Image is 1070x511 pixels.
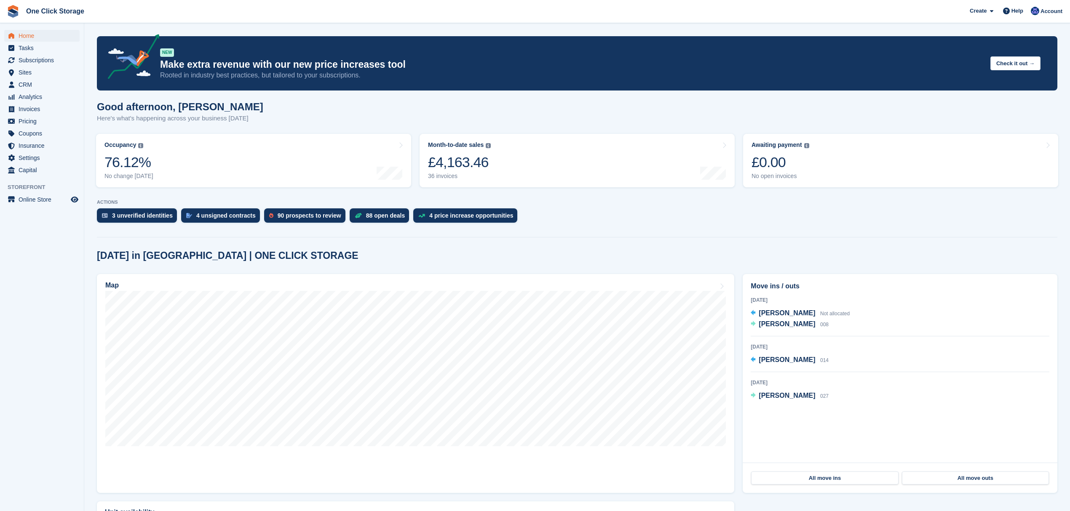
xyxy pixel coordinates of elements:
a: [PERSON_NAME] 008 [751,319,829,330]
img: verify_identity-adf6edd0f0f0b5bbfe63781bf79b02c33cf7c696d77639b501bdc392416b5a36.svg [102,213,108,218]
img: deal-1b604bf984904fb50ccaf53a9ad4b4a5d6e5aea283cecdc64d6e3604feb123c2.svg [355,213,362,218]
span: Help [1011,7,1023,15]
span: 027 [820,393,829,399]
a: [PERSON_NAME] Not allocated [751,308,850,319]
a: One Click Storage [23,4,88,18]
a: menu [4,128,80,139]
span: Invoices [19,103,69,115]
span: Insurance [19,140,69,152]
span: Home [19,30,69,42]
h2: Map [105,282,119,289]
span: CRM [19,79,69,90]
span: [PERSON_NAME] [759,392,815,399]
a: menu [4,67,80,78]
span: Sites [19,67,69,78]
span: Coupons [19,128,69,139]
a: Map [97,274,734,493]
div: [DATE] [751,379,1049,386]
button: Check it out → [990,56,1041,70]
a: menu [4,152,80,164]
div: 90 prospects to review [278,212,341,219]
p: Make extra revenue with our new price increases tool [160,59,984,71]
a: Preview store [70,194,80,205]
img: prospect-51fa495bee0391a8d652442698ab0144808aea92771e9ea1ae160a38d050c398.svg [269,213,273,218]
div: £0.00 [752,154,809,171]
span: Analytics [19,91,69,103]
a: Month-to-date sales £4,163.46 36 invoices [420,134,735,187]
div: [DATE] [751,296,1049,304]
span: [PERSON_NAME] [759,356,815,363]
h2: Move ins / outs [751,281,1049,291]
a: menu [4,30,80,42]
span: Account [1041,7,1062,16]
a: Occupancy 76.12% No change [DATE] [96,134,411,187]
a: 90 prospects to review [264,208,350,227]
p: Rooted in industry best practices, but tailored to your subscriptions. [160,71,984,80]
a: 3 unverified identities [97,208,181,227]
img: icon-info-grey-7440780725fd019a000dd9b08b2336e03edf1995a4989e88bcd33f0948082b44.svg [138,143,143,148]
a: 88 open deals [350,208,414,227]
span: Subscriptions [19,54,69,66]
span: Tasks [19,42,69,54]
a: menu [4,54,80,66]
a: Awaiting payment £0.00 No open invoices [743,134,1058,187]
a: menu [4,115,80,127]
a: menu [4,164,80,176]
div: 3 unverified identities [112,212,173,219]
span: 008 [820,322,829,327]
span: Settings [19,152,69,164]
h2: [DATE] in [GEOGRAPHIC_DATA] | ONE CLICK STORAGE [97,250,358,261]
span: Pricing [19,115,69,127]
div: Month-to-date sales [428,141,484,149]
span: Storefront [8,183,84,192]
a: menu [4,140,80,152]
h1: Good afternoon, [PERSON_NAME] [97,101,263,112]
p: Here's what's happening across your business [DATE] [97,114,263,123]
div: No open invoices [752,173,809,180]
span: Create [970,7,987,15]
span: 014 [820,357,829,363]
a: menu [4,91,80,103]
a: [PERSON_NAME] 027 [751,391,829,402]
img: contract_signature_icon-13c848040528278c33f63329250d36e43548de30e8caae1d1a13099fd9432cc5.svg [186,213,192,218]
a: All move outs [902,471,1049,485]
a: menu [4,42,80,54]
p: ACTIONS [97,200,1057,205]
div: 36 invoices [428,173,491,180]
img: stora-icon-8386f47178a22dfd0bd8f6a31ec36ba5ce8667c1dd55bd0f319d3a0aa187defe.svg [7,5,19,18]
img: price_increase_opportunities-93ffe204e8149a01c8c9dc8f82e8f89637d9d84a8eef4429ea346261dce0b2c0.svg [418,214,425,218]
span: [PERSON_NAME] [759,309,815,317]
div: [DATE] [751,343,1049,351]
a: 4 price increase opportunities [413,208,522,227]
img: icon-info-grey-7440780725fd019a000dd9b08b2336e03edf1995a4989e88bcd33f0948082b44.svg [486,143,491,148]
a: All move ins [751,471,898,485]
div: 4 unsigned contracts [196,212,256,219]
img: icon-info-grey-7440780725fd019a000dd9b08b2336e03edf1995a4989e88bcd33f0948082b44.svg [804,143,809,148]
img: price-adjustments-announcement-icon-8257ccfd72463d97f412b2fc003d46551f7dbcb40ab6d574587a9cd5c0d94... [101,34,160,82]
a: 4 unsigned contracts [181,208,264,227]
span: Online Store [19,194,69,205]
span: Capital [19,164,69,176]
img: Thomas [1031,7,1039,15]
a: menu [4,103,80,115]
a: menu [4,79,80,90]
span: Not allocated [820,311,850,317]
div: Awaiting payment [752,141,802,149]
a: [PERSON_NAME] 014 [751,355,829,366]
div: Occupancy [104,141,136,149]
div: No change [DATE] [104,173,153,180]
div: 76.12% [104,154,153,171]
div: £4,163.46 [428,154,491,171]
div: NEW [160,48,174,57]
span: [PERSON_NAME] [759,320,815,327]
a: menu [4,194,80,205]
div: 88 open deals [366,212,405,219]
div: 4 price increase opportunities [429,212,513,219]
